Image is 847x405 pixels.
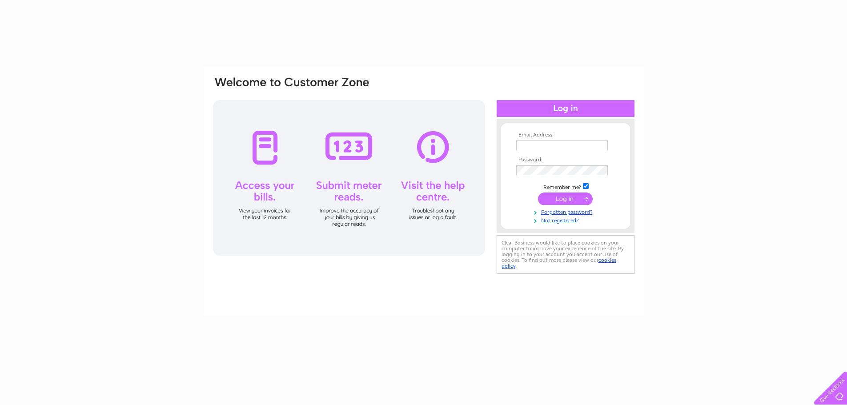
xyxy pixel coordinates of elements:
th: Email Address: [514,132,617,138]
a: cookies policy [502,257,616,269]
a: Forgotten password? [516,207,617,216]
div: Clear Business would like to place cookies on your computer to improve your experience of the sit... [497,235,634,274]
td: Remember me? [514,182,617,191]
th: Password: [514,157,617,163]
a: Not registered? [516,216,617,224]
input: Submit [538,192,593,205]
